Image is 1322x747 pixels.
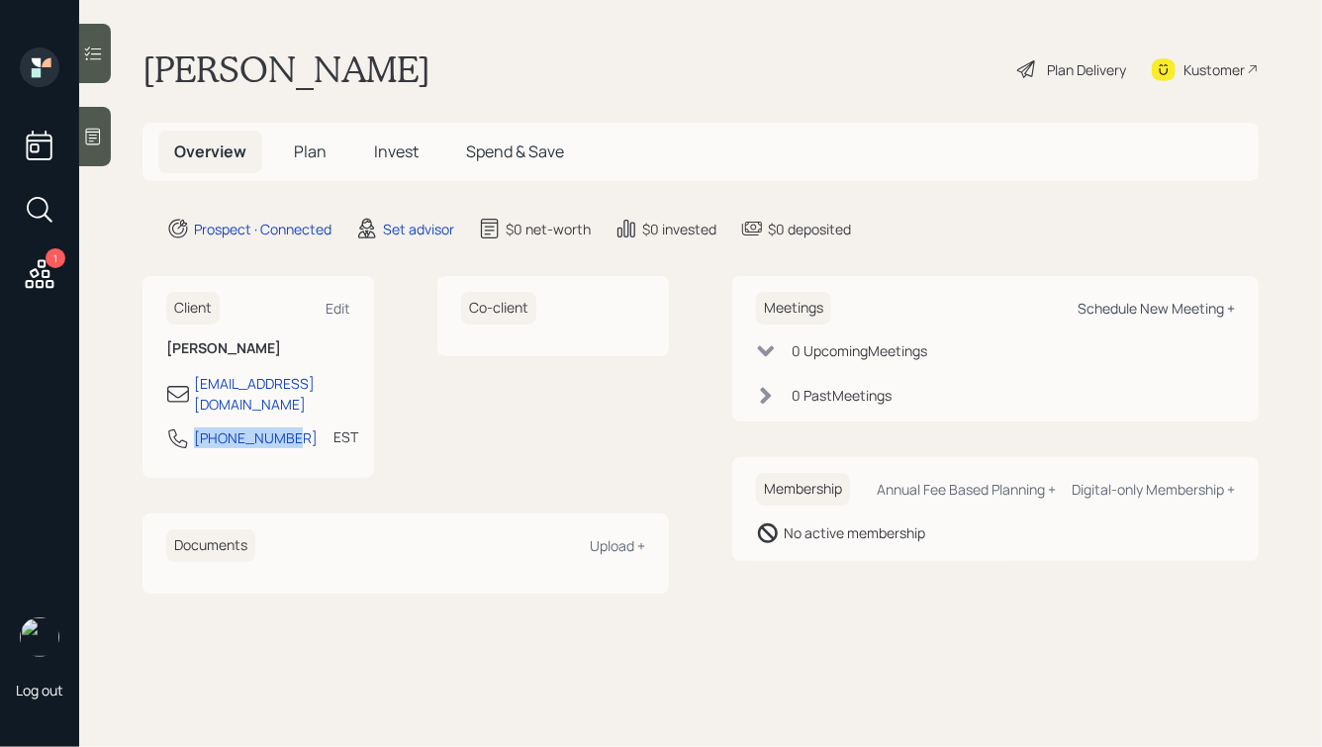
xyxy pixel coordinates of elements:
h6: [PERSON_NAME] [166,340,350,357]
div: [PHONE_NUMBER] [194,427,318,448]
div: Schedule New Meeting + [1078,299,1235,318]
div: 0 Past Meeting s [792,385,892,406]
span: Overview [174,140,246,162]
div: $0 invested [642,219,716,239]
div: 1 [46,248,65,268]
div: Set advisor [383,219,454,239]
div: Edit [326,299,350,318]
div: $0 deposited [768,219,851,239]
div: Log out [16,681,63,700]
div: No active membership [784,522,925,543]
div: Upload + [590,536,645,555]
div: EST [333,426,358,447]
div: $0 net-worth [506,219,591,239]
span: Spend & Save [466,140,564,162]
div: Plan Delivery [1047,59,1126,80]
h6: Documents [166,529,255,562]
h6: Client [166,292,220,325]
div: Annual Fee Based Planning + [877,480,1056,499]
div: Digital-only Membership + [1072,480,1235,499]
div: Kustomer [1183,59,1245,80]
span: Plan [294,140,327,162]
div: Prospect · Connected [194,219,331,239]
h1: [PERSON_NAME] [142,47,430,91]
div: [EMAIL_ADDRESS][DOMAIN_NAME] [194,373,350,415]
div: 0 Upcoming Meeting s [792,340,927,361]
h6: Meetings [756,292,831,325]
span: Invest [374,140,419,162]
h6: Co-client [461,292,536,325]
h6: Membership [756,473,850,506]
img: hunter_neumayer.jpg [20,617,59,657]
